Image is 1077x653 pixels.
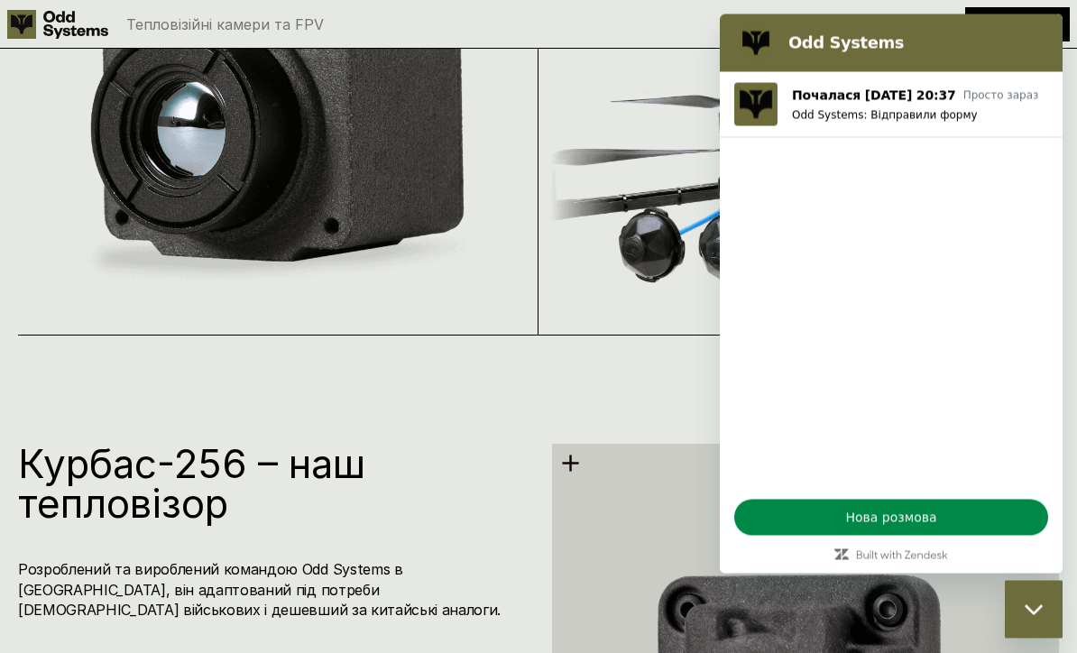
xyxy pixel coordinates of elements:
[720,14,1063,574] iframe: Вікно повідомлень
[18,445,525,524] h1: Курбас-256 – наш тепловізор
[1005,581,1063,639] iframe: Кнопка для запуску вікна повідомлень, розмова триває
[126,17,324,32] p: Тепловізійні камери та FPV
[18,560,525,621] h4: Розроблений та вироблений командою Odd Systems в [GEOGRAPHIC_DATA], він адаптований під потреби [...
